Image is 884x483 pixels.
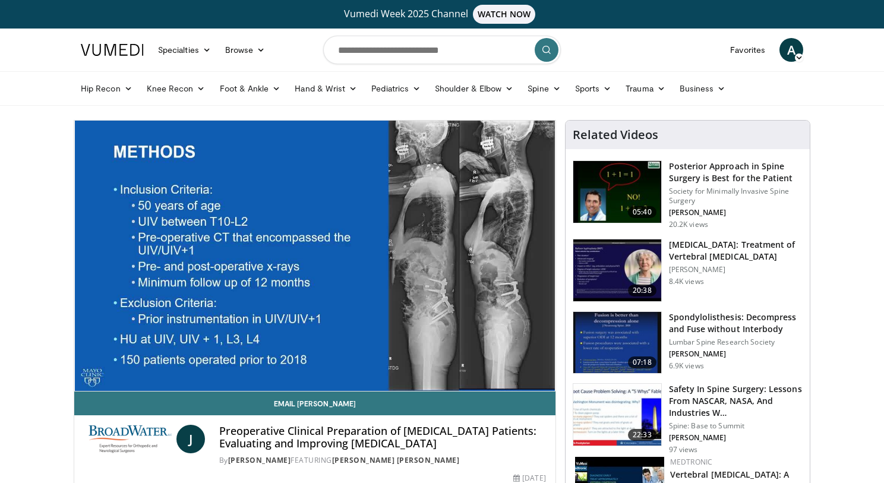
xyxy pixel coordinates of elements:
[669,361,704,371] p: 6.9K views
[669,383,803,419] h3: Safety In Spine Surgery: Lessons From NASCAR, NASA, And Industries W…
[573,239,661,301] img: 0cae8376-61df-4d0e-94d1-d9dddb55642e.150x105_q85_crop-smart_upscale.jpg
[140,77,213,100] a: Knee Recon
[628,429,656,441] span: 22:33
[669,433,803,443] p: [PERSON_NAME]
[670,457,713,467] a: Medtronic
[669,277,704,286] p: 8.4K views
[213,77,288,100] a: Foot & Ankle
[288,77,364,100] a: Hand & Wrist
[473,5,536,24] span: WATCH NOW
[74,121,555,392] video-js: Video Player
[573,161,661,223] img: 3b6f0384-b2b2-4baa-b997-2e524ebddc4b.150x105_q85_crop-smart_upscale.jpg
[669,187,803,206] p: Society for Minimally Invasive Spine Surgery
[628,356,656,368] span: 07:18
[228,455,291,465] a: [PERSON_NAME]
[573,160,803,229] a: 05:40 Posterior Approach in Spine Surgery is Best for the Patient Society for Minimally Invasive ...
[573,128,658,142] h4: Related Videos
[568,77,619,100] a: Sports
[669,208,803,217] p: [PERSON_NAME]
[673,77,733,100] a: Business
[723,38,772,62] a: Favorites
[669,311,803,335] h3: Spondylolisthesis: Decompress and Fuse without Interbody
[219,425,546,450] h4: Preoperative Clinical Preparation of [MEDICAL_DATA] Patients: Evaluating and Improving [MEDICAL_D...
[669,421,803,431] p: Spine: Base to Summit
[74,77,140,100] a: Hip Recon
[669,337,803,347] p: Lumbar Spine Research Society
[669,349,803,359] p: [PERSON_NAME]
[219,455,546,466] div: By FEATURING
[151,38,218,62] a: Specialties
[669,220,708,229] p: 20.2K views
[74,392,555,415] a: Email [PERSON_NAME]
[332,455,460,465] a: [PERSON_NAME] [PERSON_NAME]
[81,44,144,56] img: VuMedi Logo
[323,36,561,64] input: Search topics, interventions
[669,239,803,263] h3: [MEDICAL_DATA]: Treatment of Vertebral [MEDICAL_DATA]
[364,77,428,100] a: Pediatrics
[669,445,698,454] p: 97 views
[618,77,673,100] a: Trauma
[573,383,803,454] a: 22:33 Safety In Spine Surgery: Lessons From NASCAR, NASA, And Industries W… Spine: Base to Summit...
[573,239,803,302] a: 20:38 [MEDICAL_DATA]: Treatment of Vertebral [MEDICAL_DATA] [PERSON_NAME] 8.4K views
[628,206,656,218] span: 05:40
[83,5,801,24] a: Vumedi Week 2025 ChannelWATCH NOW
[520,77,567,100] a: Spine
[428,77,520,100] a: Shoulder & Elbow
[573,311,803,374] a: 07:18 Spondylolisthesis: Decompress and Fuse without Interbody Lumbar Spine Research Society [PER...
[669,265,803,274] p: [PERSON_NAME]
[779,38,803,62] a: A
[669,160,803,184] h3: Posterior Approach in Spine Surgery is Best for the Patient
[176,425,205,453] a: J
[573,312,661,374] img: 97801bed-5de1-4037-bed6-2d7170b090cf.150x105_q85_crop-smart_upscale.jpg
[84,425,172,453] img: BroadWater
[218,38,273,62] a: Browse
[628,285,656,296] span: 20:38
[573,384,661,446] img: 05c2a676-a450-41f3-b358-da3da3bc670f.150x105_q85_crop-smart_upscale.jpg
